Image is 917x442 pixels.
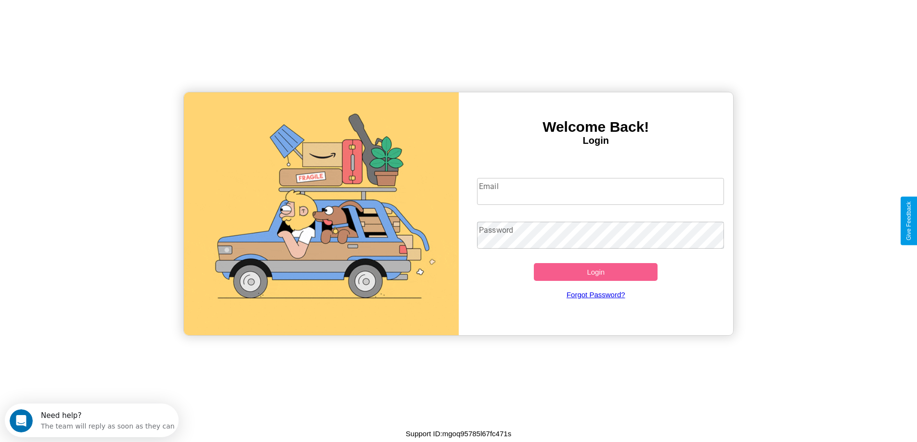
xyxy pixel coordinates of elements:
img: gif [184,92,459,335]
iframe: Intercom live chat [10,409,33,432]
button: Login [534,263,658,281]
h3: Welcome Back! [459,119,734,135]
iframe: Intercom live chat discovery launcher [5,404,179,437]
div: Need help? [36,8,170,16]
div: Open Intercom Messenger [4,4,179,30]
a: Forgot Password? [472,281,719,308]
div: The team will reply as soon as they can [36,16,170,26]
div: Give Feedback [905,202,912,240]
h4: Login [459,135,734,146]
p: Support ID: mgoq95785l67fc471s [406,427,511,440]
